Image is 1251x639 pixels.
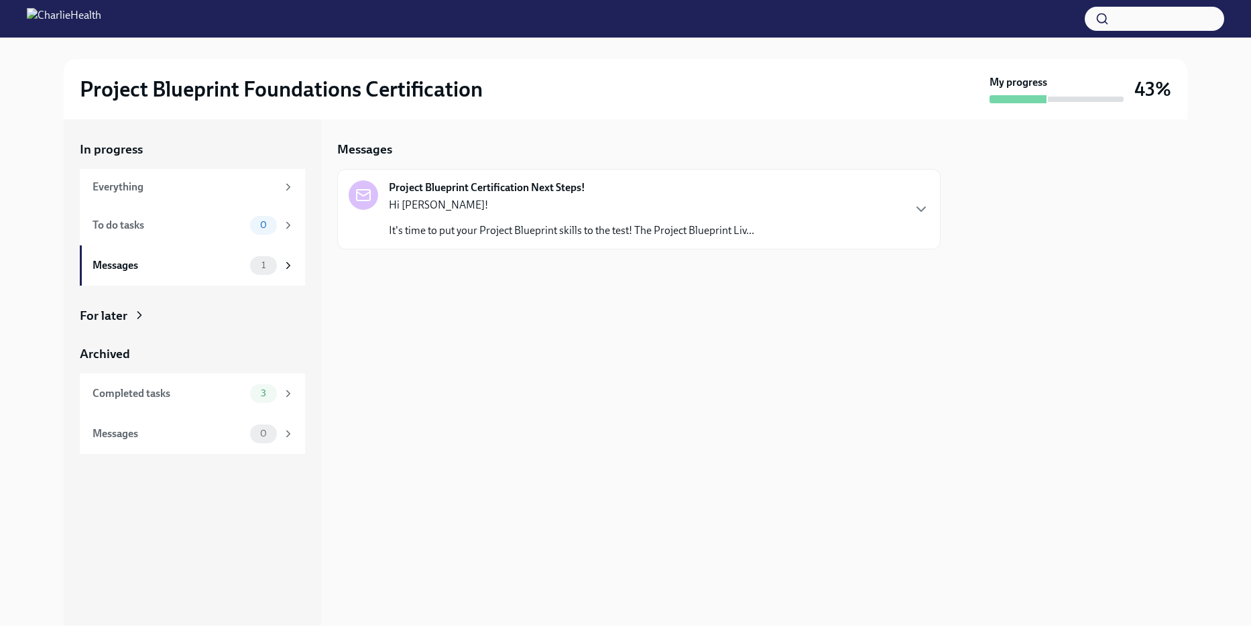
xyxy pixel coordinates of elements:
a: To do tasks0 [80,205,305,245]
span: 1 [253,260,274,270]
a: Archived [80,345,305,363]
strong: Project Blueprint Certification Next Steps! [389,180,585,195]
p: Hi [PERSON_NAME]! [389,198,754,213]
div: Messages [93,258,245,273]
a: Completed tasks3 [80,373,305,414]
div: To do tasks [93,218,245,233]
img: CharlieHealth [27,8,101,30]
h2: Project Blueprint Foundations Certification [80,76,483,103]
span: 0 [252,428,275,439]
a: Messages1 [80,245,305,286]
h5: Messages [337,141,392,158]
a: In progress [80,141,305,158]
span: 3 [253,388,274,398]
strong: My progress [990,75,1047,90]
span: 0 [252,220,275,230]
p: It's time to put your Project Blueprint skills to the test! The Project Blueprint Liv... [389,223,754,238]
a: Everything [80,169,305,205]
div: Everything [93,180,277,194]
div: For later [80,307,127,325]
a: Messages0 [80,414,305,454]
h3: 43% [1134,77,1171,101]
div: Messages [93,426,245,441]
div: Completed tasks [93,386,245,401]
a: For later [80,307,305,325]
